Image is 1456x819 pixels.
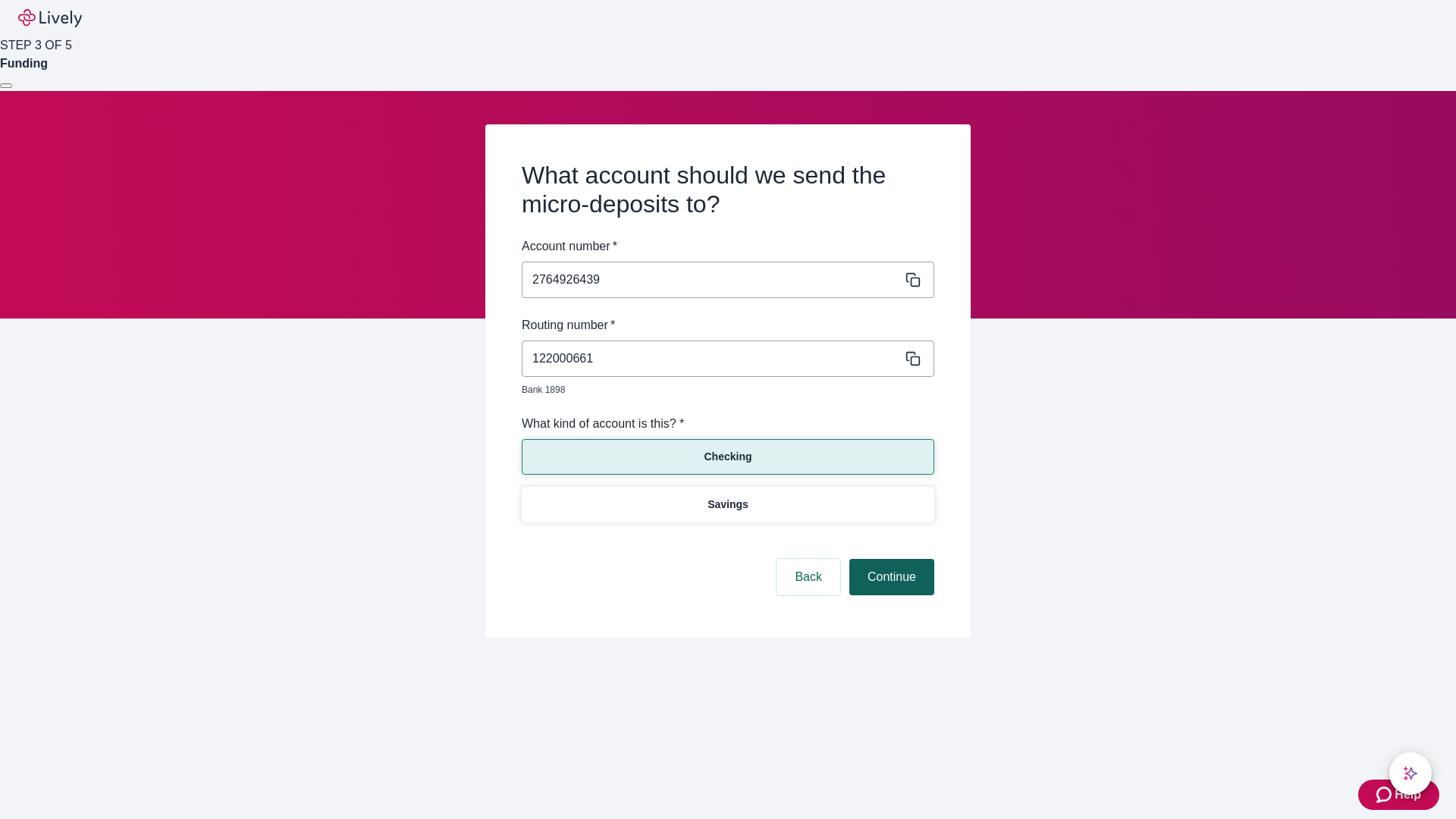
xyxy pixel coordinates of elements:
[1376,786,1395,804] svg: Zendesk support icon
[522,415,684,433] label: What kind of account is this? *
[522,237,617,256] label: Account number
[522,161,934,219] h2: What account should we send the micro-deposits to?
[902,269,924,290] button: Copy message content to clipboard
[522,439,934,475] button: Checking
[1403,766,1418,781] svg: Lively AI Assistant
[1395,786,1421,804] span: Help
[522,487,934,522] button: Savings
[1389,752,1432,795] button: chat
[902,348,924,369] button: Copy message content to clipboard
[18,9,82,27] img: Lively
[522,316,615,334] label: Routing number
[1358,780,1439,810] button: Zendesk support iconHelp
[522,383,924,397] p: Bank 1898
[905,351,921,366] svg: Copy to clipboard
[704,449,752,465] p: Checking
[708,497,748,513] p: Savings
[777,559,840,595] button: Back
[849,559,934,595] button: Continue
[905,272,921,287] svg: Copy to clipboard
